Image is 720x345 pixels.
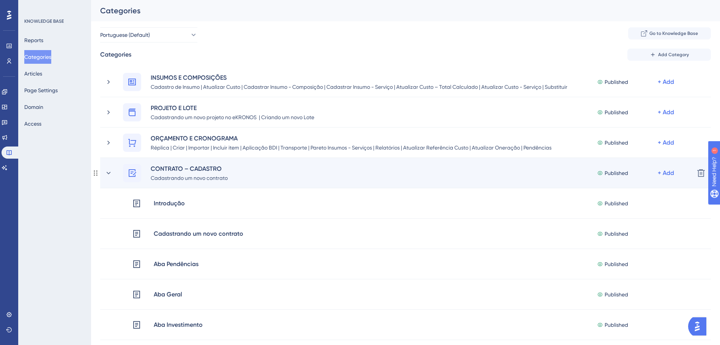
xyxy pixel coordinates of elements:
div: KNOWLEDGE BASE [24,18,64,24]
div: Cadastrando um novo contrato [153,229,244,239]
div: Cadastrando um novo projeto no eKRONOS | Criando um novo Lote [150,112,315,121]
span: Portuguese (Default) [100,30,150,39]
div: Categories [100,5,692,16]
div: Aba Pendências [153,259,199,269]
div: Réplica | Criar | Importar | Incluir item | Aplicação BDI | Transporte | Pareto Insumos - Serviço... [150,143,572,152]
span: Published [605,320,628,329]
button: Reports [24,33,43,47]
button: Access [24,117,41,131]
span: Published [605,260,628,269]
button: Domain [24,100,43,114]
div: PROJETO E LOTE [150,103,315,112]
button: Add Category [627,49,711,61]
span: Published [605,108,628,117]
span: Need Help? [18,2,47,11]
div: + Add [658,169,674,178]
div: INSUMOS E COMPOSIÇÕES [150,73,572,82]
div: CONTRATO – CADASTRO [150,164,228,173]
span: Published [605,229,628,238]
span: Add Category [658,52,689,58]
div: + Add [658,138,674,147]
iframe: UserGuiding AI Assistant Launcher [688,315,711,338]
div: + Add [658,77,674,87]
button: Categories [24,50,51,64]
span: Published [605,199,628,208]
div: Introdução [153,198,185,208]
div: ORÇAMENTO E CRONOGRAMA [150,134,572,143]
span: Published [605,77,628,87]
span: Go to Knowledge Base [649,30,698,36]
div: 1 [53,4,55,10]
span: Published [605,138,628,147]
span: Published [605,169,628,178]
button: Articles [24,67,42,80]
button: Page Settings [24,83,58,97]
div: + Add [658,108,674,117]
button: Go to Knowledge Base [628,27,711,39]
button: Portuguese (Default) [100,27,197,43]
div: Categories [100,50,131,59]
span: Published [605,290,628,299]
div: Aba Investimento [153,320,203,330]
div: Aba Geral [153,290,183,299]
div: Cadastro de Insumo | Atualizar Custo | Cadastrar Insumo - Composição | Cadastrar Insumo - Serviço... [150,82,572,91]
div: Cadastrando um novo contrato [150,173,228,182]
